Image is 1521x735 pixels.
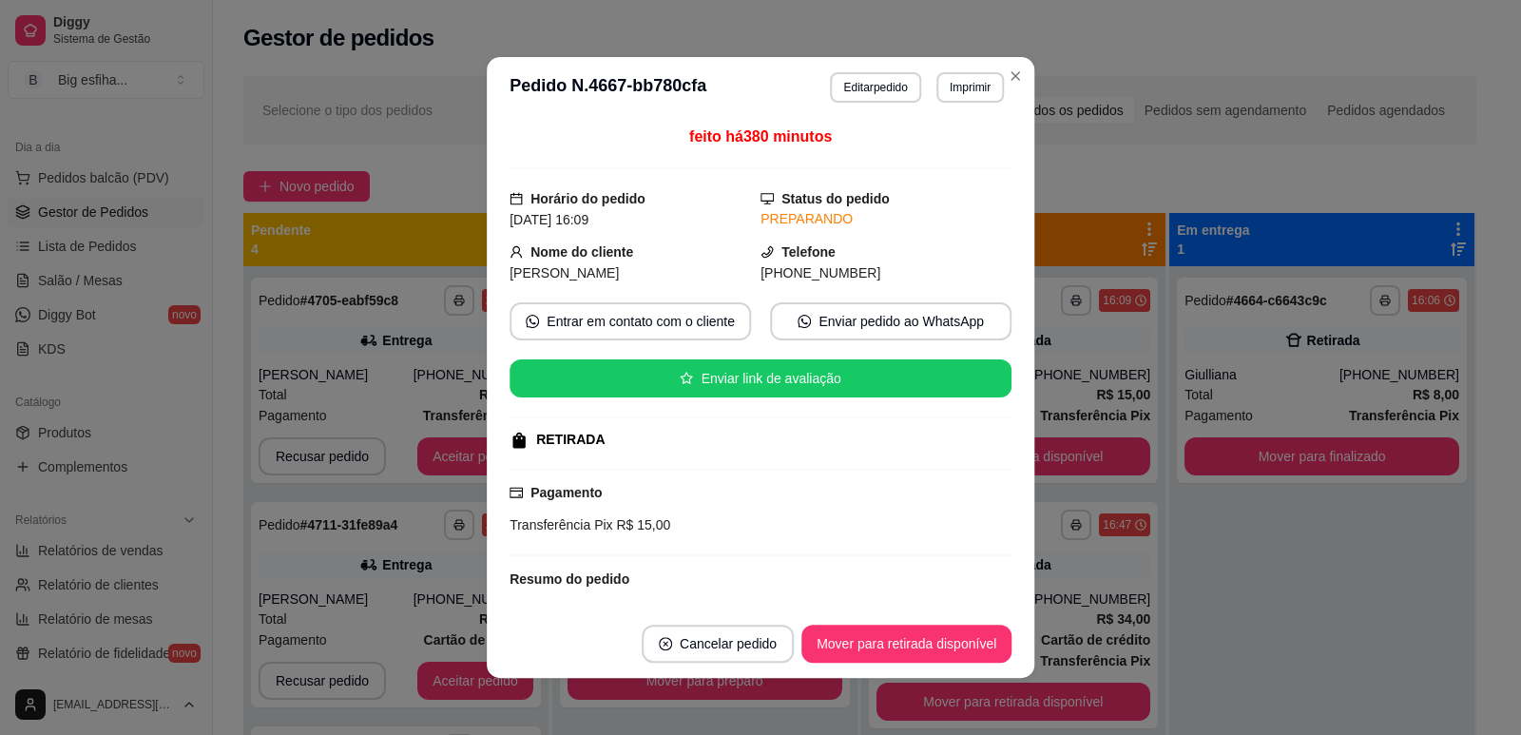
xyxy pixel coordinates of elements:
[510,359,1011,397] button: starEnviar link de avaliação
[530,191,645,206] strong: Horário do pedido
[642,625,794,663] button: close-circleCancelar pedido
[510,517,612,532] span: Transferência Pix
[781,191,890,206] strong: Status do pedido
[536,430,605,450] div: RETIRADA
[510,265,619,280] span: [PERSON_NAME]
[760,192,774,205] span: desktop
[830,72,920,103] button: Editarpedido
[659,637,672,650] span: close-circle
[760,265,880,280] span: [PHONE_NUMBER]
[801,625,1011,663] button: Mover para retirada disponível
[510,486,523,499] span: credit-card
[510,302,751,340] button: whats-appEntrar em contato com o cliente
[1000,61,1030,91] button: Close
[770,302,1011,340] button: whats-appEnviar pedido ao WhatsApp
[680,372,693,385] span: star
[526,315,539,328] span: whats-app
[798,315,811,328] span: whats-app
[689,128,832,145] span: feito há 380 minutos
[936,72,1004,103] button: Imprimir
[510,192,523,205] span: calendar
[530,244,633,260] strong: Nome do cliente
[612,517,670,532] span: R$ 15,00
[510,72,706,103] h3: Pedido N. 4667-bb780cfa
[510,245,523,259] span: user
[510,571,629,587] strong: Resumo do pedido
[530,485,602,500] strong: Pagamento
[781,244,836,260] strong: Telefone
[760,209,1011,229] div: PREPARANDO
[510,212,588,227] span: [DATE] 16:09
[760,245,774,259] span: phone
